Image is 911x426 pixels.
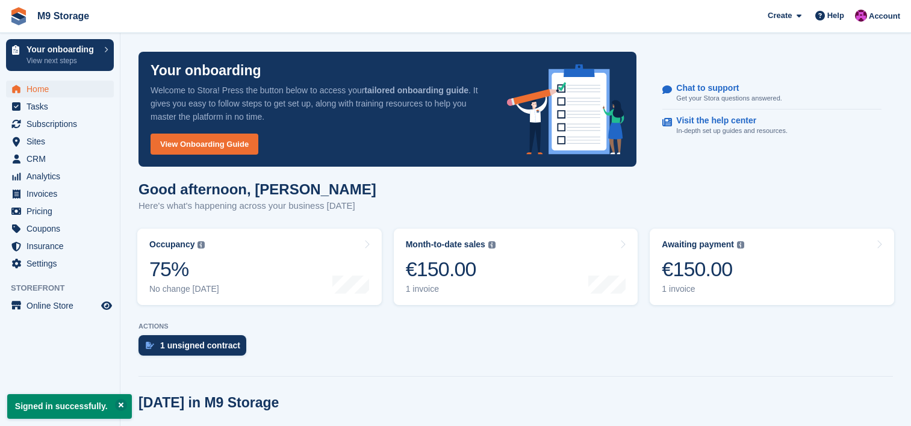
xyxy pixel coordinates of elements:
div: 1 invoice [662,284,744,294]
p: Visit the help center [676,116,778,126]
p: Your onboarding [26,45,98,54]
span: Sites [26,133,99,150]
div: Awaiting payment [662,239,734,250]
a: menu [6,98,114,115]
p: Get your Stora questions answered. [676,93,782,103]
div: 75% [149,257,219,282]
a: Preview store [99,298,114,313]
div: 1 invoice [406,284,496,294]
p: ACTIONS [138,323,893,330]
div: Occupancy [149,239,194,250]
a: menu [6,297,114,314]
strong: tailored onboarding guide [364,85,468,95]
a: menu [6,220,114,237]
a: View Onboarding Guide [151,134,258,155]
a: menu [6,81,114,97]
p: In-depth set up guides and resources. [676,126,788,136]
span: Subscriptions [26,116,99,132]
div: 1 unsigned contract [160,341,240,350]
span: Create [768,10,792,22]
a: Month-to-date sales €150.00 1 invoice [394,229,638,305]
h1: Good afternoon, [PERSON_NAME] [138,181,376,197]
img: icon-info-grey-7440780725fd019a000dd9b08b2336e03edf1995a4989e88bcd33f0948082b44.svg [197,241,205,248]
a: menu [6,203,114,220]
span: Account [869,10,900,22]
img: icon-info-grey-7440780725fd019a000dd9b08b2336e03edf1995a4989e88bcd33f0948082b44.svg [737,241,744,248]
span: Online Store [26,297,99,314]
a: menu [6,116,114,132]
div: Month-to-date sales [406,239,485,250]
span: Tasks [26,98,99,115]
a: menu [6,255,114,272]
div: €150.00 [662,257,744,282]
a: Occupancy 75% No change [DATE] [137,229,382,305]
p: Your onboarding [151,64,261,78]
p: View next steps [26,55,98,66]
p: Welcome to Stora! Press the button below to access your . It gives you easy to follow steps to ge... [151,84,488,123]
div: No change [DATE] [149,284,219,294]
a: Awaiting payment €150.00 1 invoice [650,229,894,305]
span: Coupons [26,220,99,237]
span: Insurance [26,238,99,255]
p: Signed in successfully. [7,394,132,419]
div: €150.00 [406,257,496,282]
a: menu [6,185,114,202]
a: menu [6,168,114,185]
span: Help [827,10,844,22]
a: menu [6,238,114,255]
span: Invoices [26,185,99,202]
span: Settings [26,255,99,272]
a: Chat to support Get your Stora questions answered. [662,77,881,110]
a: Your onboarding View next steps [6,39,114,71]
img: contract_signature_icon-13c848040528278c33f63329250d36e43548de30e8caae1d1a13099fd9432cc5.svg [146,342,154,349]
img: onboarding-info-6c161a55d2c0e0a8cae90662b2fe09162a5109e8cc188191df67fb4f79e88e88.svg [507,64,625,155]
span: CRM [26,150,99,167]
span: Home [26,81,99,97]
p: Here's what's happening across your business [DATE] [138,199,376,213]
p: Chat to support [676,83,772,93]
a: menu [6,150,114,167]
h2: [DATE] in M9 Storage [138,395,279,411]
span: Pricing [26,203,99,220]
a: menu [6,133,114,150]
span: Storefront [11,282,120,294]
a: 1 unsigned contract [138,335,252,362]
img: icon-info-grey-7440780725fd019a000dd9b08b2336e03edf1995a4989e88bcd33f0948082b44.svg [488,241,496,248]
a: M9 Storage [33,6,94,26]
img: John Doyle [855,10,867,22]
a: Visit the help center In-depth set up guides and resources. [662,110,881,142]
img: stora-icon-8386f47178a22dfd0bd8f6a31ec36ba5ce8667c1dd55bd0f319d3a0aa187defe.svg [10,7,28,25]
span: Analytics [26,168,99,185]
